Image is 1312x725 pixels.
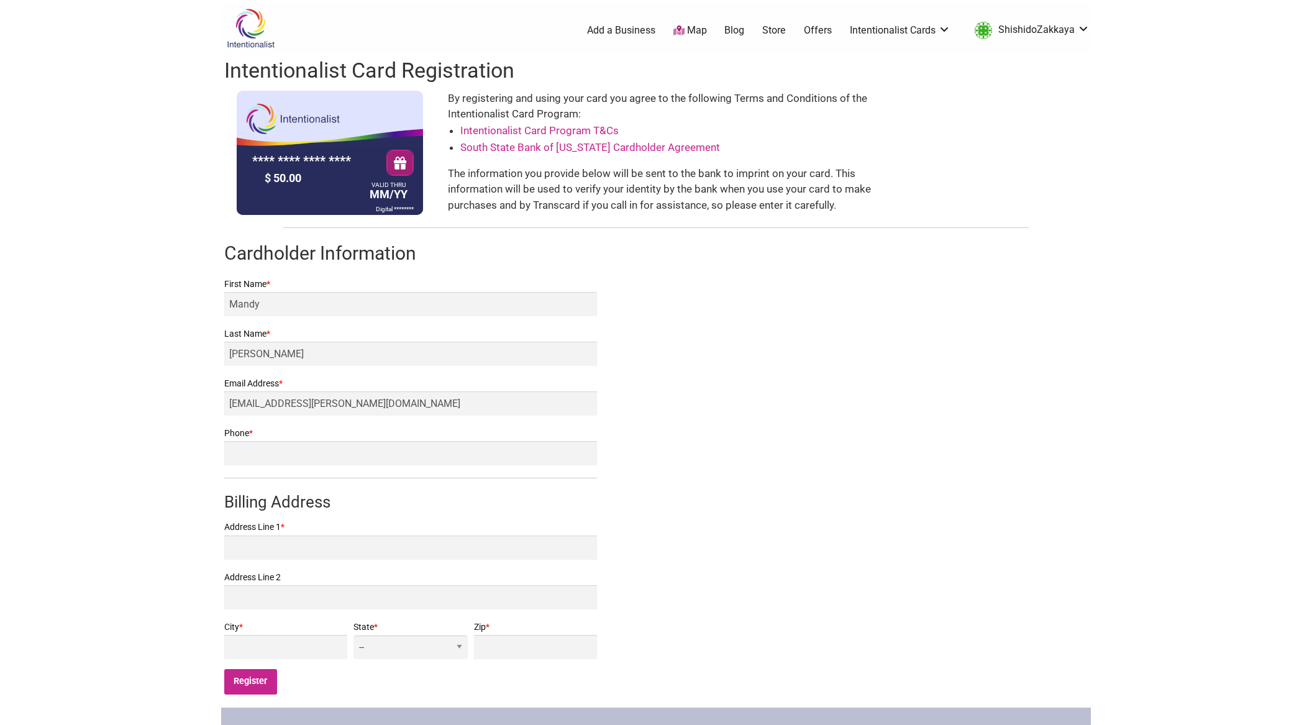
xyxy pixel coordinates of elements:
[224,491,597,513] h3: Billing Address
[448,91,880,215] div: By registering and using your card you agree to the following Terms and Conditions of the Intenti...
[460,124,619,137] a: Intentionalist Card Program T&Cs
[262,168,367,188] div: $ 50.00
[224,519,597,535] label: Address Line 1
[224,326,597,342] label: Last Name
[474,619,597,635] label: Zip
[460,141,720,153] a: South State Bank of [US_STATE] Cardholder Agreement
[968,19,1090,42] a: ShishidoZakkaya
[673,24,707,38] a: Map
[353,619,468,635] label: State
[370,184,408,186] div: VALID THRU
[850,24,950,37] a: Intentionalist Cards
[224,426,597,441] label: Phone
[367,183,411,204] div: MM/YY
[224,376,597,391] label: Email Address
[762,24,786,37] a: Store
[224,56,1088,86] h1: Intentionalist Card Registration
[224,276,597,292] label: First Name
[804,24,832,37] a: Offers
[587,24,655,37] a: Add a Business
[224,240,1088,267] h2: Cardholder Information
[224,669,277,695] input: Register
[224,619,347,635] label: City
[724,24,744,37] a: Blog
[221,8,280,48] img: Intentionalist
[224,570,597,585] label: Address Line 2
